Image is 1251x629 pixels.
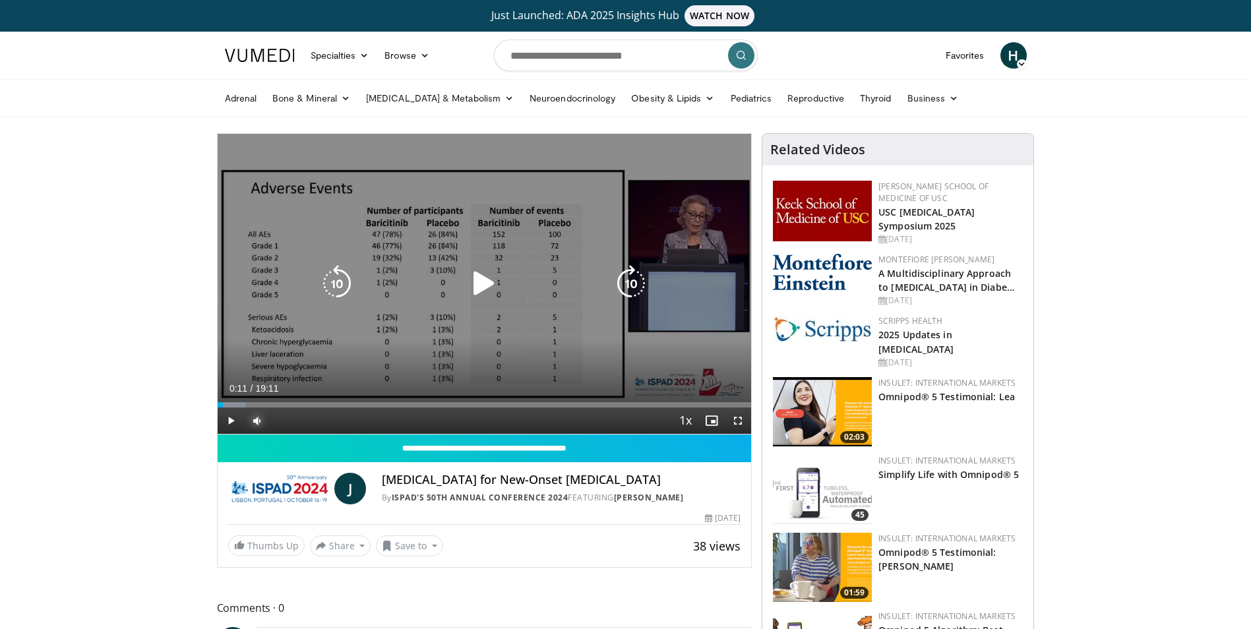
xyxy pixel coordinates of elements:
[773,315,872,342] img: c9f2b0b7-b02a-4276-a72a-b0cbb4230bc1.jpg.150x105_q85_autocrop_double_scale_upscale_version-0.2.jpg
[852,85,900,111] a: Thyroid
[878,295,1023,307] div: [DATE]
[1000,42,1027,69] a: H
[773,533,872,602] img: 6d50c0dd-ba08-46d7-8ee2-cf2a961867be.png.150x105_q85_crop-smart_upscale.png
[382,492,741,504] div: By FEATURING
[334,473,366,504] a: J
[698,407,725,434] button: Enable picture-in-picture mode
[773,181,872,241] img: 7b941f1f-d101-407a-8bfa-07bd47db01ba.png.150x105_q85_autocrop_double_scale_upscale_version-0.2.jpg
[773,377,872,446] a: 02:03
[218,402,752,407] div: Progress Bar
[693,538,741,554] span: 38 views
[840,431,869,443] span: 02:03
[773,455,872,524] a: 45
[773,254,872,290] img: b0142b4c-93a1-4b58-8f91-5265c282693c.png.150x105_q85_autocrop_double_scale_upscale_version-0.2.png
[779,85,852,111] a: Reproductive
[255,383,278,394] span: 19:11
[878,267,1015,293] a: A Multidisciplinary Approach to [MEDICAL_DATA] in Diabe…
[723,85,780,111] a: Pediatrics
[878,611,1016,622] a: Insulet: International Markets
[392,492,568,503] a: ISPAD's 50th Annual Conference 2024
[773,377,872,446] img: 85ac4157-e7e8-40bb-9454-b1e4c1845598.png.150x105_q85_crop-smart_upscale.png
[705,512,741,524] div: [DATE]
[878,455,1016,466] a: Insulet: International Markets
[614,492,684,503] a: [PERSON_NAME]
[358,85,522,111] a: [MEDICAL_DATA] & Metabolism
[376,535,443,556] button: Save to
[878,377,1016,388] a: Insulet: International Markets
[218,407,244,434] button: Play
[878,357,1023,369] div: [DATE]
[229,383,247,394] span: 0:11
[672,407,698,434] button: Playback Rate
[382,473,741,487] h4: [MEDICAL_DATA] for New-Onset [MEDICAL_DATA]
[264,85,358,111] a: Bone & Mineral
[878,533,1016,544] a: Insulet: International Markets
[878,206,975,232] a: USC [MEDICAL_DATA] Symposium 2025
[840,587,869,599] span: 01:59
[878,315,942,326] a: Scripps Health
[878,390,1015,403] a: Omnipod® 5 Testimonial: Lea
[217,599,752,616] span: Comments 0
[225,49,295,62] img: VuMedi Logo
[878,546,996,572] a: Omnipod® 5 Testimonial: [PERSON_NAME]
[303,42,377,69] a: Specialties
[878,233,1023,245] div: [DATE]
[878,254,994,265] a: Montefiore [PERSON_NAME]
[228,473,329,504] img: ISPAD's 50th Annual Conference 2024
[377,42,437,69] a: Browse
[228,535,305,556] a: Thumbs Up
[773,455,872,524] img: f4bac35f-2703-40d6-a70d-02c4a6bd0abe.png.150x105_q85_crop-smart_upscale.png
[522,85,623,111] a: Neuroendocrinology
[851,509,869,521] span: 45
[938,42,992,69] a: Favorites
[878,468,1019,481] a: Simplify Life with Omnipod® 5
[770,142,865,158] h4: Related Videos
[773,533,872,602] a: 01:59
[494,40,758,71] input: Search topics, interventions
[217,85,265,111] a: Adrenal
[878,328,954,355] a: 2025 Updates in [MEDICAL_DATA]
[227,5,1025,26] a: Just Launched: ADA 2025 Insights HubWATCH NOW
[878,181,989,204] a: [PERSON_NAME] School of Medicine of USC
[310,535,371,556] button: Share
[725,407,751,434] button: Fullscreen
[218,134,752,434] video-js: Video Player
[685,5,754,26] span: WATCH NOW
[623,85,722,111] a: Obesity & Lipids
[251,383,253,394] span: /
[900,85,967,111] a: Business
[244,407,270,434] button: Mute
